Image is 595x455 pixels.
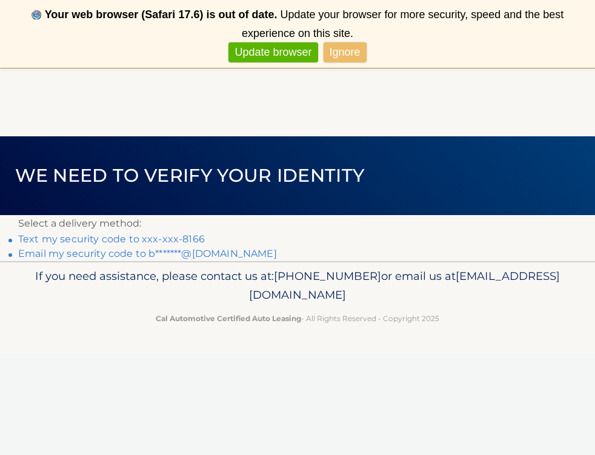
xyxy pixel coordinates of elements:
[156,314,301,323] strong: Cal Automotive Certified Auto Leasing
[15,164,365,187] span: We need to verify your identity
[18,248,277,259] a: Email my security code to b*******@[DOMAIN_NAME]
[18,312,577,325] p: - All Rights Reserved - Copyright 2025
[18,215,577,232] p: Select a delivery method:
[228,42,317,62] a: Update browser
[18,267,577,305] p: If you need assistance, please contact us at: or email us at
[274,269,381,283] span: [PHONE_NUMBER]
[242,8,563,39] span: Update your browser for more security, speed and the best experience on this site.
[18,233,205,245] a: Text my security code to xxx-xxx-8166
[324,42,367,62] a: Ignore
[45,8,278,21] b: Your web browser (Safari 17.6) is out of date.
